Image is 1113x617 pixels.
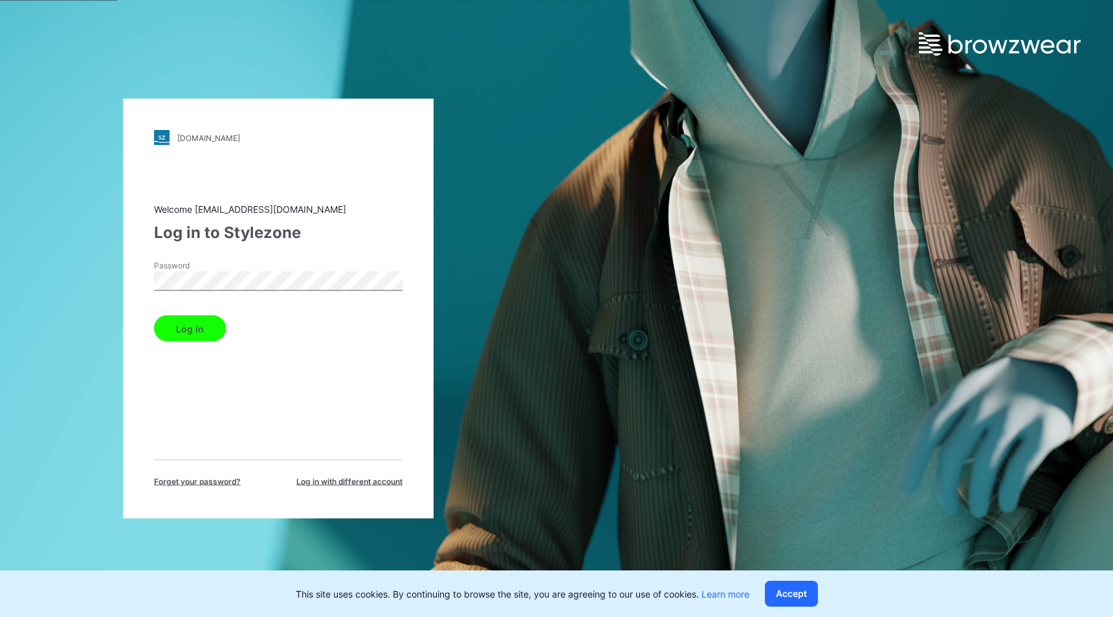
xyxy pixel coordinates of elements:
[154,221,402,244] div: Log in to Stylezone
[919,32,1081,56] img: browzwear-logo.e42bd6dac1945053ebaf764b6aa21510.svg
[154,130,170,146] img: stylezone-logo.562084cfcfab977791bfbf7441f1a819.svg
[765,581,818,607] button: Accept
[296,587,749,601] p: This site uses cookies. By continuing to browse the site, you are agreeing to our use of cookies.
[154,316,226,341] button: Log in
[154,202,402,216] div: Welcome [EMAIL_ADDRESS][DOMAIN_NAME]
[154,260,245,272] label: Password
[701,589,749,600] a: Learn more
[296,476,402,488] span: Log in with different account
[154,476,241,488] span: Forget your password?
[177,133,240,142] div: [DOMAIN_NAME]
[154,130,402,146] a: [DOMAIN_NAME]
